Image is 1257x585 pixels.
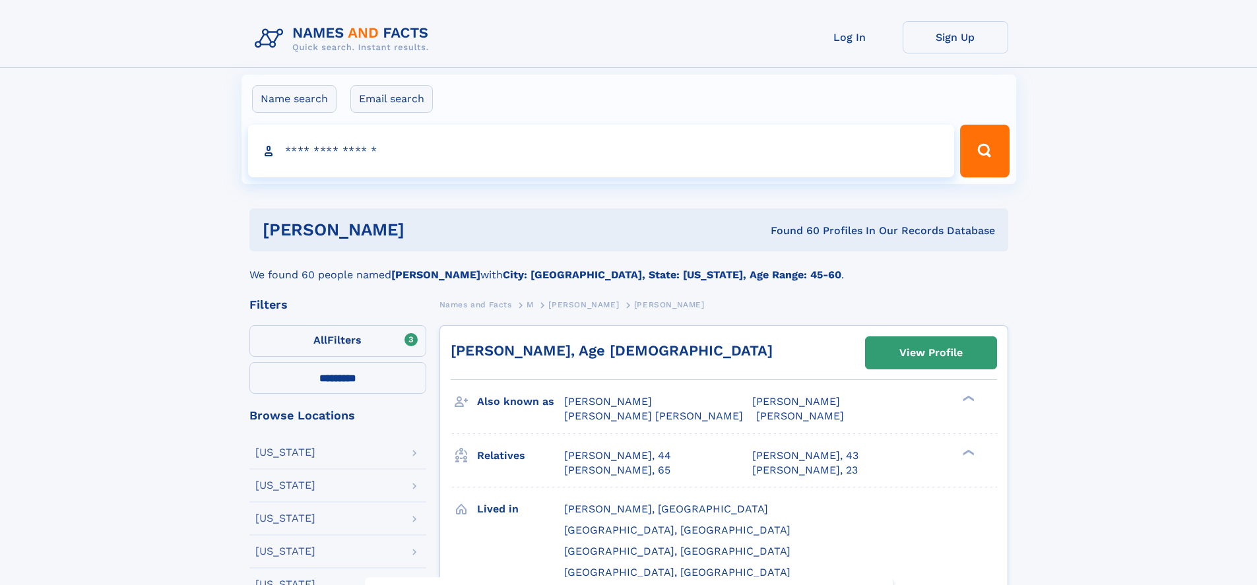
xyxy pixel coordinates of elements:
[350,85,433,113] label: Email search
[527,296,534,313] a: M
[477,390,564,413] h3: Also known as
[752,395,840,408] span: [PERSON_NAME]
[391,268,480,281] b: [PERSON_NAME]
[797,21,903,53] a: Log In
[564,410,743,422] span: [PERSON_NAME] [PERSON_NAME]
[249,21,439,57] img: Logo Names and Facts
[248,125,955,177] input: search input
[548,300,619,309] span: [PERSON_NAME]
[959,394,975,403] div: ❯
[249,299,426,311] div: Filters
[634,300,705,309] span: [PERSON_NAME]
[903,21,1008,53] a: Sign Up
[527,300,534,309] span: M
[587,224,995,238] div: Found 60 Profiles In Our Records Database
[564,395,652,408] span: [PERSON_NAME]
[255,480,315,491] div: [US_STATE]
[451,342,773,359] a: [PERSON_NAME], Age [DEMOGRAPHIC_DATA]
[548,296,619,313] a: [PERSON_NAME]
[564,524,790,536] span: [GEOGRAPHIC_DATA], [GEOGRAPHIC_DATA]
[752,448,858,463] a: [PERSON_NAME], 43
[564,566,790,578] span: [GEOGRAPHIC_DATA], [GEOGRAPHIC_DATA]
[503,268,841,281] b: City: [GEOGRAPHIC_DATA], State: [US_STATE], Age Range: 45-60
[959,448,975,456] div: ❯
[960,125,1009,177] button: Search Button
[477,498,564,520] h3: Lived in
[866,337,996,369] a: View Profile
[564,503,768,515] span: [PERSON_NAME], [GEOGRAPHIC_DATA]
[564,463,670,477] a: [PERSON_NAME], 65
[439,296,512,313] a: Names and Facts
[252,85,337,113] label: Name search
[752,463,858,477] a: [PERSON_NAME], 23
[249,410,426,421] div: Browse Locations
[249,251,1008,283] div: We found 60 people named with .
[313,334,327,346] span: All
[564,448,671,463] a: [PERSON_NAME], 44
[477,445,564,467] h3: Relatives
[255,546,315,557] div: [US_STATE]
[255,447,315,458] div: [US_STATE]
[899,338,963,368] div: View Profile
[756,410,844,422] span: [PERSON_NAME]
[255,513,315,524] div: [US_STATE]
[249,325,426,357] label: Filters
[564,545,790,557] span: [GEOGRAPHIC_DATA], [GEOGRAPHIC_DATA]
[263,222,588,238] h1: [PERSON_NAME]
